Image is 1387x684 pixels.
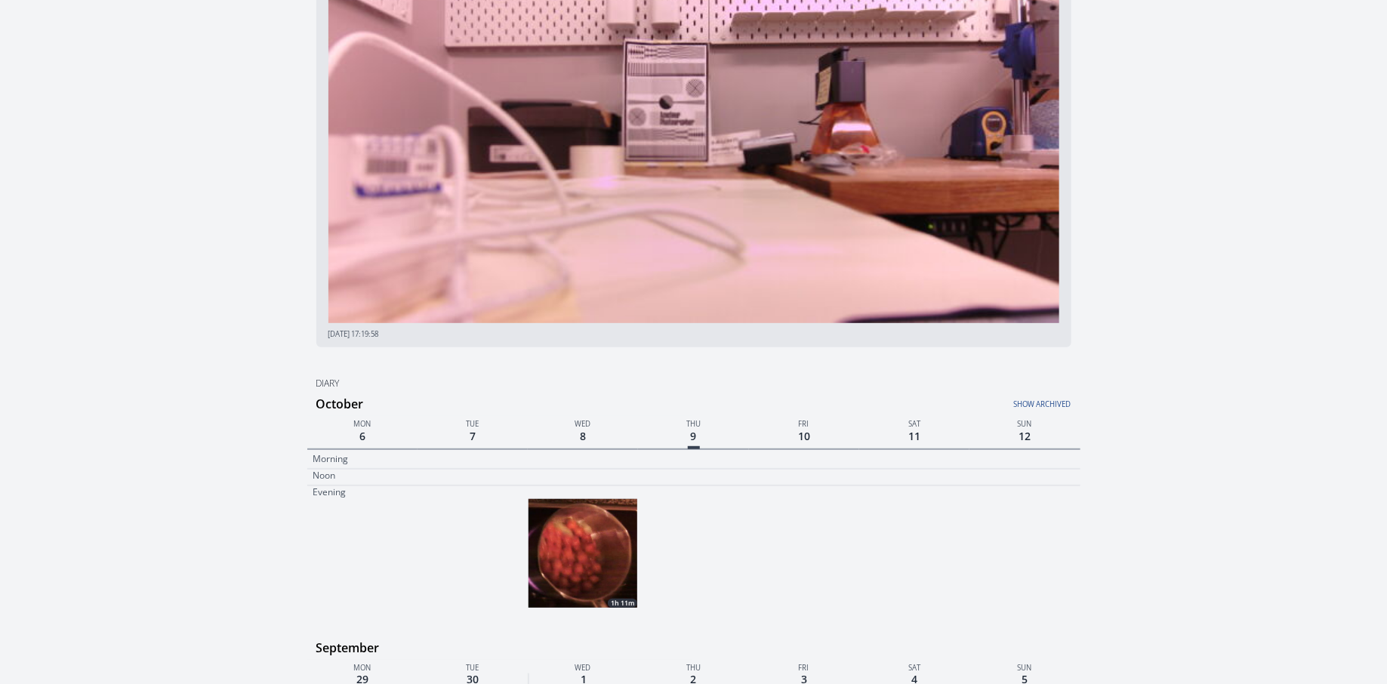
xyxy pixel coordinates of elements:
span: 7 [467,426,479,446]
p: Wed [528,416,638,430]
p: Thu [638,660,748,673]
span: 10 [795,426,813,446]
h3: September [316,636,1080,660]
p: Tue [418,660,528,673]
p: Fri [749,660,859,673]
p: Sun [969,660,1080,673]
span: 12 [1016,426,1034,446]
span: 8 [577,426,589,446]
span: 9 [688,426,700,449]
h2: Diary [307,377,1080,390]
div: 1h 11m [608,599,637,608]
span: 11 [905,426,923,446]
p: Mon [307,660,418,673]
p: Mon [307,416,418,430]
span: [DATE] 17:19:58 [328,329,379,339]
p: Noon [313,470,336,482]
p: Tue [418,416,528,430]
p: Sun [969,416,1080,430]
p: Sat [859,660,969,673]
a: Show archived [813,390,1071,410]
h3: October [316,392,1080,416]
span: 6 [356,426,368,446]
p: Thu [638,416,748,430]
p: Morning [313,453,349,465]
p: Evening [313,486,347,498]
p: Sat [859,416,969,430]
p: Fri [749,416,859,430]
a: 1h 11m [529,499,637,608]
img: 251008175401_thumb.jpeg [529,499,637,608]
p: Wed [528,660,638,673]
